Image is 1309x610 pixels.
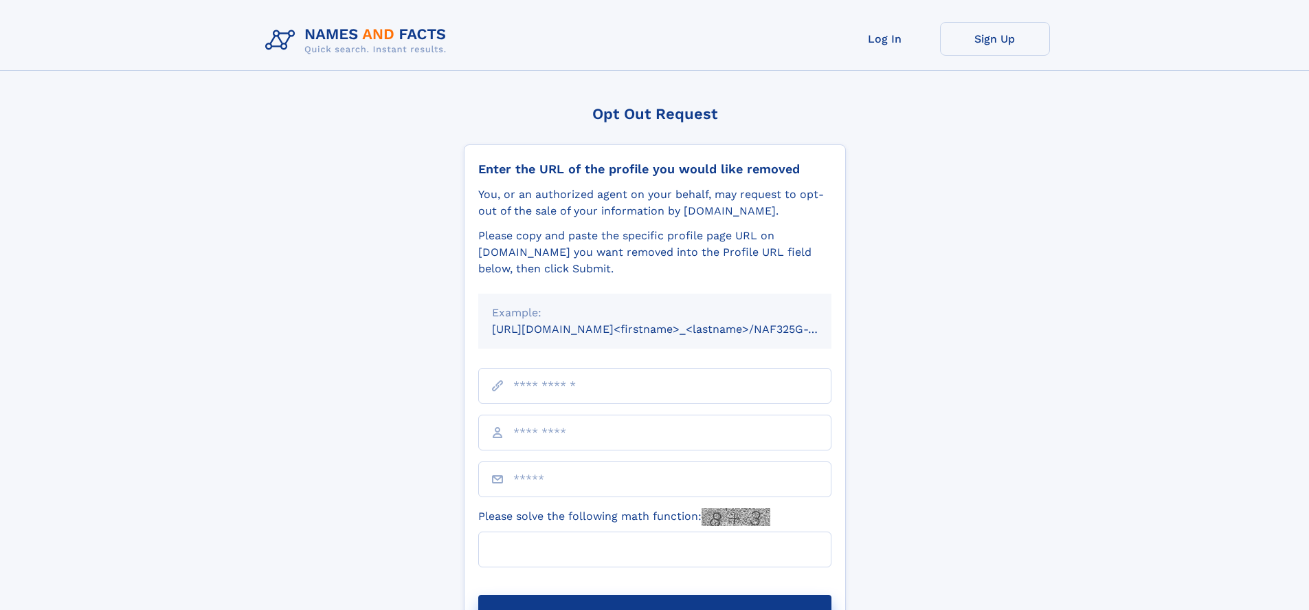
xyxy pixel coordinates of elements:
[478,228,831,277] div: Please copy and paste the specific profile page URL on [DOMAIN_NAME] you want removed into the Pr...
[478,508,770,526] label: Please solve the following math function:
[492,323,858,336] small: [URL][DOMAIN_NAME]<firstname>_<lastname>/NAF325G-xxxxxxxx
[830,22,940,56] a: Log In
[940,22,1050,56] a: Sign Up
[492,305,818,321] div: Example:
[478,162,831,177] div: Enter the URL of the profile you would like removed
[478,186,831,219] div: You, or an authorized agent on your behalf, may request to opt-out of the sale of your informatio...
[464,105,846,122] div: Opt Out Request
[260,22,458,59] img: Logo Names and Facts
